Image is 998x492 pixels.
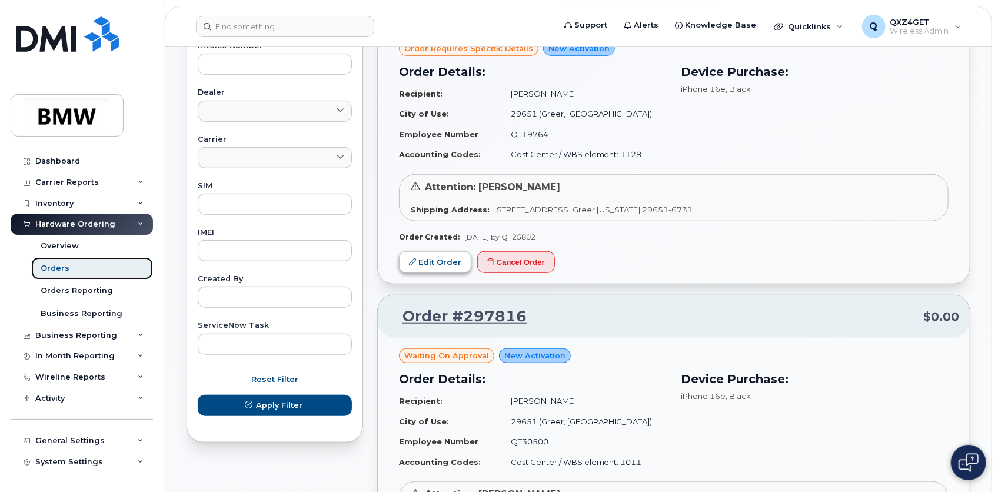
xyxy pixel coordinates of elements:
[500,452,667,473] td: Cost Center / WBS element: 1011
[788,22,831,31] span: Quicklinks
[477,251,555,273] button: Cancel Order
[388,306,527,327] a: Order #297816
[726,84,751,94] span: , Black
[556,14,616,37] a: Support
[399,109,449,118] strong: City of Use:
[923,308,959,325] span: $0.00
[196,16,374,37] input: Find something...
[256,400,302,411] span: Apply Filter
[616,14,667,37] a: Alerts
[681,84,726,94] span: iPhone 16e
[425,181,560,192] span: Attention: [PERSON_NAME]
[399,129,478,139] strong: Employee Number
[574,19,607,31] span: Support
[500,124,667,145] td: QT19764
[685,19,756,31] span: Knowledge Base
[494,205,693,214] span: [STREET_ADDRESS] Greer [US_STATE] 29651-6731
[198,229,352,237] label: IMEI
[399,370,667,388] h3: Order Details:
[766,15,851,38] div: Quicklinks
[399,232,460,241] strong: Order Created:
[399,417,449,426] strong: City of Use:
[198,182,352,190] label: SIM
[681,391,726,401] span: iPhone 16e
[464,232,535,241] span: [DATE] by QT25802
[500,84,667,104] td: [PERSON_NAME]
[399,63,667,81] h3: Order Details:
[667,14,764,37] a: Knowledge Base
[500,104,667,124] td: 29651 (Greer, [GEOGRAPHIC_DATA])
[399,89,443,98] strong: Recipient:
[251,374,298,385] span: Reset Filter
[500,431,667,452] td: QT30500
[854,15,970,38] div: QXZ4GET
[399,437,478,446] strong: Employee Number
[681,370,949,388] h3: Device Purchase:
[198,89,352,97] label: Dealer
[500,391,667,411] td: [PERSON_NAME]
[890,17,949,26] span: QXZ4GET
[198,369,352,390] button: Reset Filter
[399,457,481,467] strong: Accounting Codes:
[959,453,979,472] img: Open chat
[198,275,352,283] label: Created By
[500,144,667,165] td: Cost Center / WBS element: 1128
[411,205,490,214] strong: Shipping Address:
[198,136,352,144] label: Carrier
[198,395,352,416] button: Apply Filter
[726,391,751,401] span: , Black
[399,149,481,159] strong: Accounting Codes:
[634,19,658,31] span: Alerts
[500,411,667,432] td: 29651 (Greer, [GEOGRAPHIC_DATA])
[870,19,878,34] span: Q
[890,26,949,36] span: Wireless Admin
[399,251,471,273] a: Edit Order
[399,396,443,405] strong: Recipient:
[198,322,352,330] label: ServiceNow Task
[548,43,610,54] span: New Activation
[681,63,949,81] h3: Device Purchase:
[404,43,533,54] span: Order requires Specific details
[504,350,565,361] span: New Activation
[404,350,489,361] span: Waiting On Approval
